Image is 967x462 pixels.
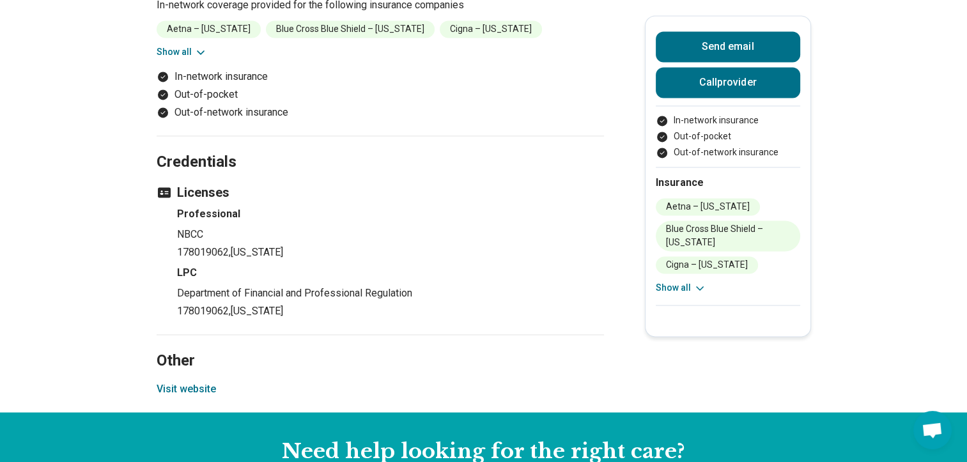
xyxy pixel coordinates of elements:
[157,183,604,201] h3: Licenses
[157,121,604,173] h2: Credentials
[656,281,706,295] button: Show all
[177,206,604,222] h4: Professional
[656,67,800,98] button: Callprovider
[656,114,800,127] li: In-network insurance
[157,45,207,59] button: Show all
[229,305,283,317] span: , [US_STATE]
[656,114,800,159] ul: Payment options
[177,286,604,301] p: Department of Financial and Professional Regulation
[157,87,604,102] li: Out-of-pocket
[157,69,604,120] ul: Payment options
[177,265,604,281] h4: LPC
[157,20,261,38] li: Aetna – [US_STATE]
[913,411,952,449] a: Open chat
[177,304,604,319] p: 178019062
[157,69,604,84] li: In-network insurance
[656,31,800,62] button: Send email
[157,105,604,120] li: Out-of-network insurance
[266,20,435,38] li: Blue Cross Blue Shield – [US_STATE]
[656,130,800,143] li: Out-of-pocket
[229,246,283,258] span: , [US_STATE]
[440,20,542,38] li: Cigna – [US_STATE]
[656,256,758,273] li: Cigna – [US_STATE]
[177,245,604,260] p: 178019062
[157,381,216,397] button: Visit website
[656,146,800,159] li: Out-of-network insurance
[656,198,760,215] li: Aetna – [US_STATE]
[177,227,604,242] p: NBCC
[157,320,604,372] h2: Other
[656,175,800,190] h2: Insurance
[656,220,800,251] li: Blue Cross Blue Shield – [US_STATE]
